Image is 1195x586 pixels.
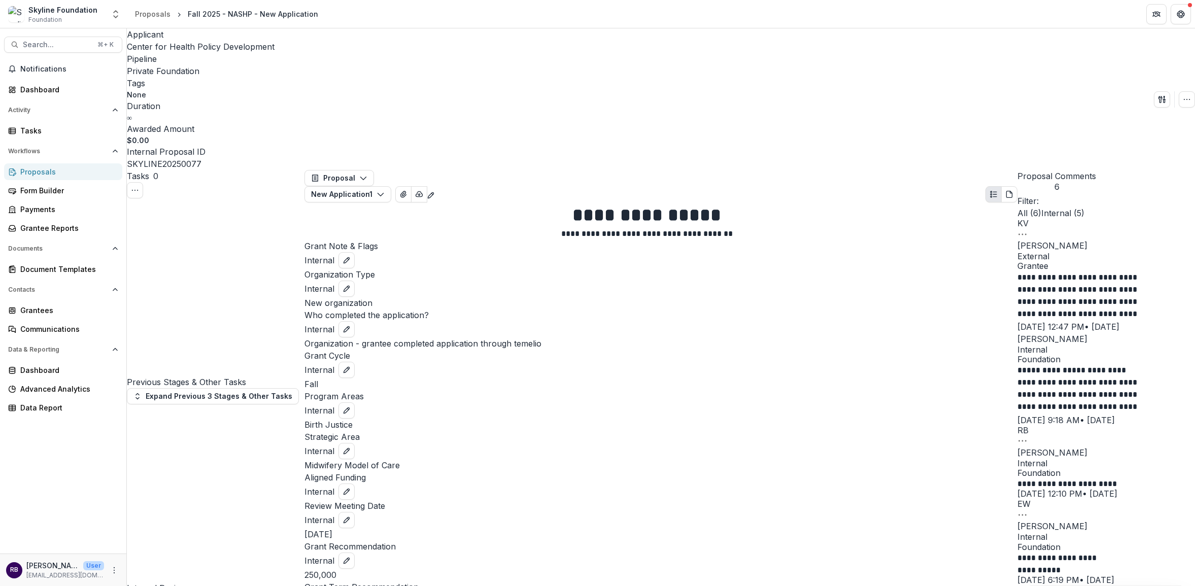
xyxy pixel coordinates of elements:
span: Foundation [1017,468,1195,478]
span: Internal [304,486,334,498]
p: 250,000 [304,569,1017,581]
p: Review Meeting Date [304,500,1017,512]
button: Search... [4,37,122,53]
p: Awarded Amount [127,123,194,135]
div: Dashboard [20,365,114,375]
div: Proposals [135,9,170,19]
div: Grantee Reports [20,223,114,233]
span: All ( 6 ) [1017,208,1041,218]
p: [PERSON_NAME] [1017,333,1195,345]
p: Tags [127,77,145,89]
button: Options [1017,434,1028,446]
a: Center for Health Policy Development [127,42,275,52]
div: Fall 2025 - NASHP - New Application [188,9,318,19]
a: Communications [4,321,122,337]
p: Duration [127,100,160,112]
div: Tasks [20,125,114,136]
div: Advanced Analytics [20,384,114,394]
button: Expand Previous 3 Stages & Other Tasks [127,388,299,404]
a: Proposals [131,7,175,21]
p: [DATE] [304,528,1017,540]
button: edit [338,553,355,569]
button: edit [338,281,355,297]
button: Open Workflows [4,143,122,159]
span: 0 [153,171,158,181]
span: Notifications [20,65,118,74]
p: Who completed the application? [304,309,1017,321]
button: PDF view [1001,186,1017,202]
p: [PERSON_NAME] [1017,520,1195,532]
p: Fall [304,378,1017,390]
button: Plaintext view [985,186,1002,202]
button: Edit as form [427,186,435,202]
p: [DATE] 9:18 AM • [DATE] [1017,414,1195,426]
span: Search... [23,41,91,49]
p: [DATE] 12:47 PM • [DATE] [1017,321,1195,333]
button: Open Contacts [4,282,122,298]
button: Get Help [1171,4,1191,24]
h3: Tasks [127,170,149,182]
p: [PERSON_NAME] [1017,239,1195,252]
p: [PERSON_NAME] [26,560,79,571]
button: edit [338,362,355,378]
p: ∞ [127,112,132,123]
span: Internal ( 5 ) [1041,208,1084,218]
div: Payments [20,204,114,215]
button: edit [338,402,355,419]
span: Foundation [1017,542,1195,552]
p: $0.00 [127,135,149,146]
p: Grant Recommendation [304,540,1017,553]
button: Options [1017,508,1028,520]
button: New Application1 [304,186,391,202]
a: Grantee Reports [4,220,122,236]
span: Foundation [28,15,62,24]
p: Grant Note & Flags [304,240,1017,252]
p: Aligned Funding [304,471,1017,484]
div: Data Report [20,402,114,413]
p: Birth Justice [304,419,1017,431]
p: New organization [304,297,1017,309]
span: Internal [304,323,334,335]
span: Grantee [1017,261,1195,271]
button: Open entity switcher [109,4,123,24]
button: View Attached Files [395,186,412,202]
p: [PERSON_NAME] [1017,446,1195,459]
div: Document Templates [20,264,114,274]
span: Documents [8,245,108,252]
button: edit [338,512,355,528]
span: Internal [304,404,334,417]
p: None [127,89,146,100]
span: Internal [304,283,334,295]
div: Skyline Foundation [28,5,97,15]
p: SKYLINE20250077 [127,158,201,170]
div: Eddie Whitfield [1017,500,1195,508]
span: Internal [304,514,334,526]
span: Internal [304,364,334,376]
a: Dashboard [4,362,122,378]
span: 6 [1017,182,1096,192]
a: Tasks [4,122,122,139]
div: Form Builder [20,185,114,196]
a: Data Report [4,399,122,416]
p: Organization - grantee completed application through temelio [304,337,1017,350]
span: Internal [304,445,334,457]
p: User [83,561,104,570]
div: Rose Brookhouse [1017,426,1195,434]
button: Open Activity [4,102,122,118]
p: Filter: [1017,195,1195,207]
img: Skyline Foundation [8,6,24,22]
span: Internal [1017,532,1195,542]
span: Internal [1017,345,1195,355]
span: Contacts [8,286,108,293]
button: Partners [1146,4,1167,24]
div: Communications [20,324,114,334]
div: ⌘ + K [95,39,116,50]
button: Notifications [4,61,122,77]
button: Open Documents [4,240,122,257]
p: Internal Proposal ID [127,146,206,158]
p: Program Areas [304,390,1017,402]
button: Proposal Comments [1017,170,1096,192]
a: Dashboard [4,81,122,98]
a: Form Builder [4,182,122,199]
